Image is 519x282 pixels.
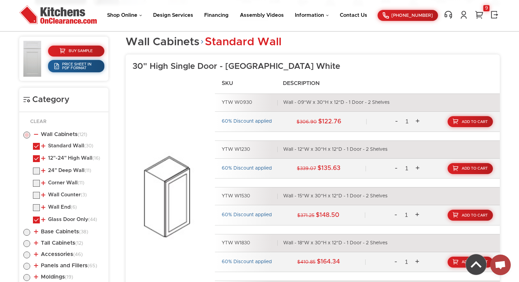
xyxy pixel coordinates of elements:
[41,192,87,198] a: Wall Counter(3)
[62,62,99,70] span: Price Sheet in PDF Format
[41,180,84,186] a: Corner Wall(11)
[71,205,77,210] span: (6)
[222,240,277,246] div: YTW W1830
[448,163,493,174] a: Add To Cart
[297,260,315,265] span: $410.85
[240,13,284,18] a: Assembly Videos
[107,13,142,18] a: Shop Online
[34,132,87,137] a: Wall Cabinets(121)
[391,256,401,269] a: -
[48,46,104,57] a: Buy Sample
[73,252,83,257] span: (46)
[41,205,77,210] a: Wall End(6)
[474,10,484,19] a: 9
[378,10,438,21] a: [PHONE_NUMBER]
[88,263,97,268] span: (65)
[412,162,423,175] a: +
[81,193,87,197] span: (3)
[462,167,488,170] span: Add To Cart
[483,5,489,11] div: 9
[448,116,493,127] a: Add To Cart
[92,156,100,161] span: (16)
[448,210,493,221] a: Add To Cart
[448,257,493,268] a: Add To Cart
[23,41,41,77] img: door_36_4204_4205_Yorktownwhite_sample_1.1.jpg
[75,241,83,246] span: (12)
[391,115,402,128] a: -
[317,259,340,265] strong: $164.34
[462,120,488,124] span: Add To Cart
[297,120,317,124] span: $306.90
[215,80,275,87] h4: SKU
[391,13,433,18] span: [PHONE_NUMBER]
[340,13,367,18] a: Contact Us
[318,119,341,125] strong: $122.76
[391,209,401,222] a: -
[283,240,388,246] div: Wall - 18"W x 30"H x 12"D - 1 Door - 2 Shelves
[222,165,272,172] div: 60% Discount applied
[222,100,277,106] div: YTW W0930
[34,240,83,246] a: Tall Cabinets(12)
[222,259,272,265] div: 60% Discount applied
[466,254,486,275] img: Back to top
[462,260,488,264] span: Add To Cart
[23,95,104,105] h4: Category
[412,256,422,269] a: +
[84,168,91,173] span: (11)
[41,143,93,149] a: Standard Wall(30)
[391,162,401,175] a: -
[316,212,339,218] strong: $148.50
[412,209,422,222] a: +
[276,80,336,87] h4: Description
[79,230,88,234] span: (38)
[222,193,277,199] div: YTW W1530
[490,255,511,275] a: Open chat
[295,13,329,18] a: Information
[65,275,73,280] span: (19)
[413,115,423,128] a: +
[78,181,84,185] span: (11)
[78,132,87,137] span: (121)
[283,100,390,106] div: Wall - 09"W x 30"H x 12"D - 1 Door - 2 Shelves
[126,37,281,48] h2: Wall Cabinets
[132,61,500,72] h3: 30" High Single Door - [GEOGRAPHIC_DATA] White
[19,5,97,24] img: Kitchens On Clearance
[318,165,341,171] strong: $135.63
[222,212,272,218] div: 60% Discount applied
[222,119,272,125] div: 60% Discount applied
[297,166,316,171] span: $339.07
[205,37,281,48] span: Standard Wall
[283,147,388,153] div: Wall - 12"W x 30"H x 12"D - 1 Door - 2 Shelves
[88,217,97,222] span: (44)
[297,213,314,218] span: $371.25
[462,213,488,217] span: Add To Cart
[41,168,91,173] a: 24" Deep Wall(11)
[34,229,88,234] a: Base Cabinets(38)
[153,13,193,18] a: Design Services
[34,263,97,268] a: Panels and Fillers(65)
[204,13,229,18] a: Financing
[41,217,97,222] a: Glass Door Only(44)
[84,144,93,148] span: (30)
[48,60,104,72] a: Price Sheet in PDF Format
[34,252,83,257] a: Accessories(46)
[41,156,100,161] a: 12"-24" High Wall(16)
[283,193,388,199] div: Wall - 15"W x 30"H x 12"D - 1 Door - 2 Shelves
[69,49,93,53] span: Buy Sample
[222,147,277,153] div: YTW W1230
[34,274,73,280] a: Moldings(19)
